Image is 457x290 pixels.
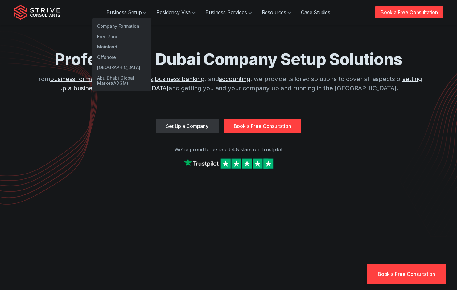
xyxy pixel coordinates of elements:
a: Resources [257,6,296,18]
h1: Professional Dubai Company Setup Solutions [31,49,426,69]
a: Business Services [200,6,257,18]
a: Set Up a Company [156,119,218,133]
a: business banking [155,75,204,83]
a: Case Studies [296,6,335,18]
img: Strive on Trustpilot [182,157,275,170]
a: [GEOGRAPHIC_DATA] [92,62,151,73]
a: business formations [50,75,107,83]
a: Mainland [92,42,151,52]
a: Book a Free Consultation [375,6,443,18]
a: Abu Dhabi Global Market(ADGM) [92,73,151,88]
a: Free Zone [92,31,151,42]
a: Company Formation [92,21,151,31]
a: Book a Free Consultation [224,119,301,133]
img: Strive Consultants [14,5,60,20]
a: Residency Visa [151,6,200,18]
a: Business Setup [101,6,152,18]
a: Book a Free Consultation [367,264,446,284]
p: We're proud to be rated 4.8 stars on Trustpilot [14,146,443,153]
p: From , , , and , we provide tailored solutions to cover all aspects of and getting you and your c... [31,74,426,93]
a: Offshore [92,52,151,63]
a: accounting [219,75,250,83]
